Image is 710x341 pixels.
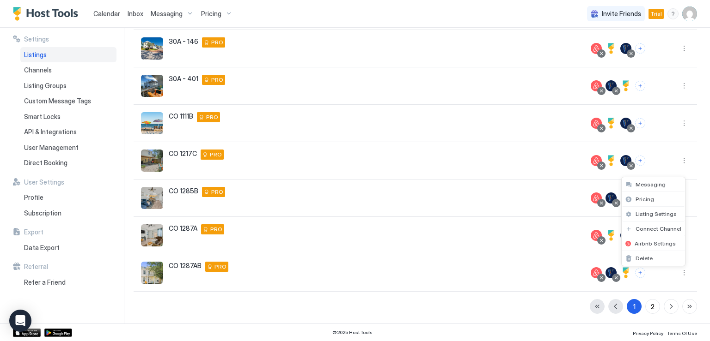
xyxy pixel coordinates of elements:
span: Listing Settings [636,210,677,217]
div: Open Intercom Messenger [9,310,31,332]
span: Connect Channel [636,225,681,232]
span: Messaging [636,181,666,188]
span: Airbnb Settings [635,240,676,247]
span: Pricing [636,196,654,203]
span: Delete [636,255,653,262]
